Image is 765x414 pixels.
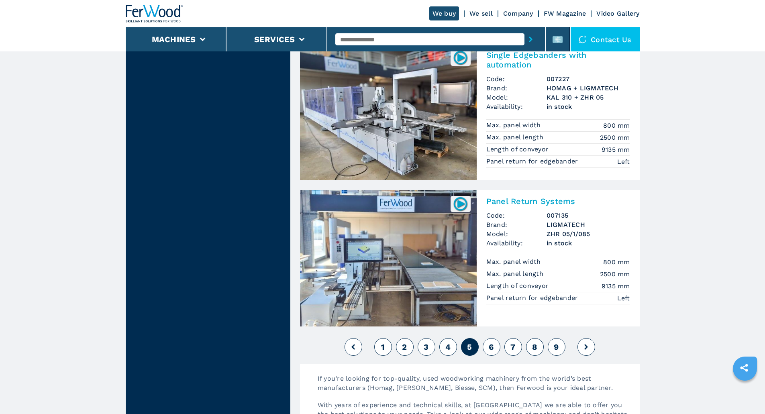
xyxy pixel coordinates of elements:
span: in stock [547,239,630,248]
em: 9135 mm [602,145,630,154]
h3: KAL 310 + ZHR 05 [547,93,630,102]
h2: Panel Return Systems [486,196,630,206]
p: Length of conveyor [486,281,551,290]
button: 6 [483,338,500,356]
span: 4 [445,342,451,352]
p: Max. panel length [486,133,546,142]
em: Left [617,294,630,303]
em: 2500 mm [600,133,630,142]
p: Length of conveyor [486,145,551,154]
img: 007135 [453,196,468,212]
span: Code: [486,211,547,220]
a: Video Gallery [596,10,639,17]
img: Single Edgebanders with automation HOMAG + LIGMATECH KAL 310 + ZHR 05 [300,44,477,180]
a: Single Edgebanders with automation HOMAG + LIGMATECH KAL 310 + ZHR 05007227Single Edgebanders wit... [300,44,640,180]
img: Panel Return Systems LIGMATECH ZHR 05/1/085 [300,190,477,326]
button: 5 [461,338,479,356]
img: Contact us [579,35,587,43]
p: Panel return for edgebander [486,157,580,166]
span: Code: [486,74,547,84]
span: Availability: [486,102,547,111]
p: Max. panel width [486,121,543,130]
a: FW Magazine [544,10,586,17]
em: 9135 mm [602,281,630,291]
a: Company [503,10,533,17]
em: Left [617,157,630,166]
span: 7 [510,342,515,352]
h3: 007227 [547,74,630,84]
button: 2 [396,338,414,356]
em: 800 mm [603,257,630,267]
img: Ferwood [126,5,184,22]
p: Max. panel length [486,269,546,278]
button: 3 [418,338,435,356]
span: 2 [402,342,407,352]
h3: LIGMATECH [547,220,630,229]
button: Machines [152,35,196,44]
a: We sell [469,10,493,17]
span: Model: [486,93,547,102]
span: Brand: [486,220,547,229]
p: Panel return for edgebander [486,294,580,302]
button: 9 [548,338,565,356]
span: 9 [554,342,559,352]
a: Panel Return Systems LIGMATECH ZHR 05/1/085007135Panel Return SystemsCode:007135Brand:LIGMATECHMo... [300,190,640,326]
span: 1 [381,342,385,352]
button: 8 [526,338,544,356]
p: Max. panel width [486,257,543,266]
button: 1 [374,338,392,356]
span: Availability: [486,239,547,248]
em: 800 mm [603,121,630,130]
img: 007227 [453,50,468,65]
h3: 007135 [547,211,630,220]
iframe: Chat [731,378,759,408]
button: submit-button [524,30,537,49]
p: If you’re looking for top-quality, used woodworking machinery from the world’s best manufacturers... [310,374,640,400]
button: Services [254,35,295,44]
span: in stock [547,102,630,111]
a: We buy [429,6,459,20]
span: 5 [467,342,472,352]
h3: ZHR 05/1/085 [547,229,630,239]
h3: HOMAG + LIGMATECH [547,84,630,93]
em: 2500 mm [600,269,630,279]
span: 6 [489,342,494,352]
a: sharethis [734,358,754,378]
button: 4 [439,338,457,356]
div: Contact us [571,27,640,51]
span: Model: [486,229,547,239]
h2: Single Edgebanders with automation [486,50,630,69]
button: 7 [504,338,522,356]
span: 3 [424,342,428,352]
span: 8 [532,342,537,352]
span: Brand: [486,84,547,93]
